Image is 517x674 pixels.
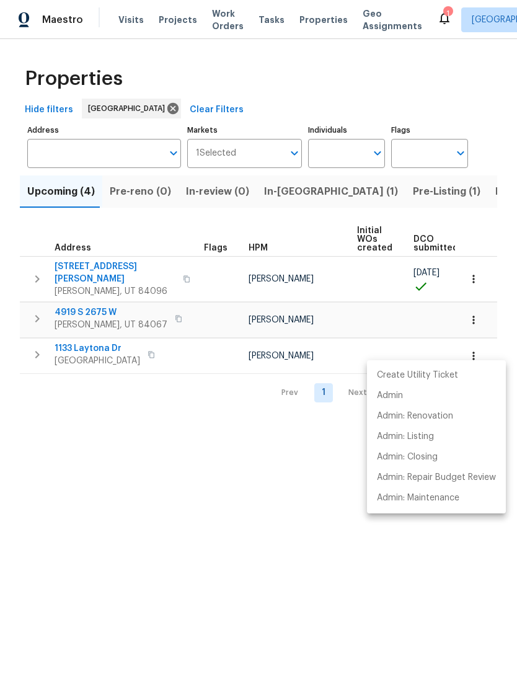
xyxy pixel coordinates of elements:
[377,451,438,464] p: Admin: Closing
[377,430,434,443] p: Admin: Listing
[377,369,458,382] p: Create Utility Ticket
[377,471,496,484] p: Admin: Repair Budget Review
[377,410,453,423] p: Admin: Renovation
[377,389,403,402] p: Admin
[377,492,459,505] p: Admin: Maintenance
